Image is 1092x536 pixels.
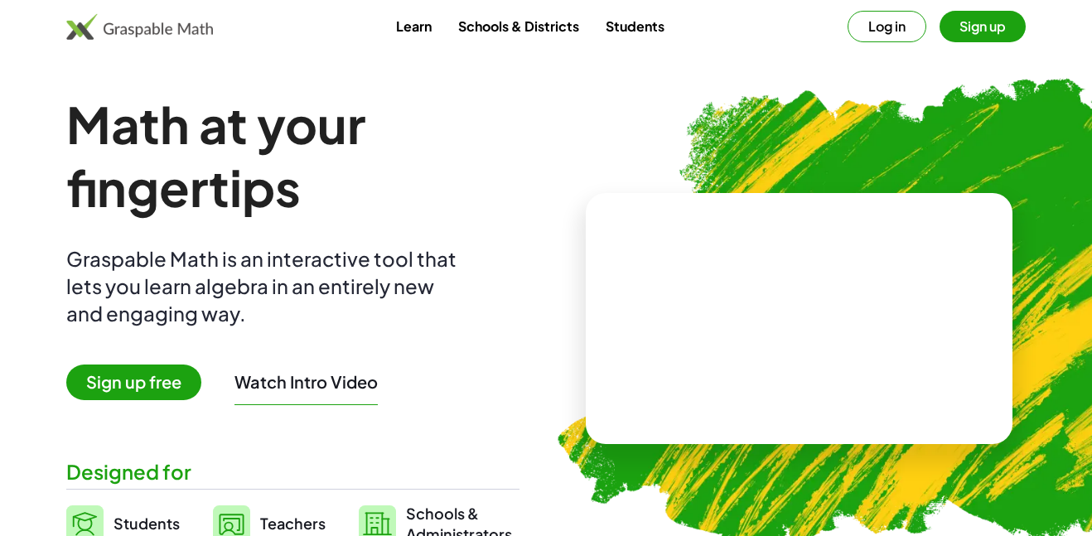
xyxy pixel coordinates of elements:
button: Watch Intro Video [234,371,378,393]
button: Log in [848,11,926,42]
button: Sign up [940,11,1026,42]
span: Students [114,514,180,533]
span: Sign up free [66,365,201,400]
div: Graspable Math is an interactive tool that lets you learn algebra in an entirely new and engaging... [66,245,464,327]
a: Learn [383,11,445,41]
div: Designed for [66,458,519,485]
a: Schools & Districts [445,11,592,41]
h1: Math at your fingertips [66,93,519,219]
span: Teachers [260,514,326,533]
a: Students [592,11,678,41]
video: What is this? This is dynamic math notation. Dynamic math notation plays a central role in how Gr... [675,257,924,381]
